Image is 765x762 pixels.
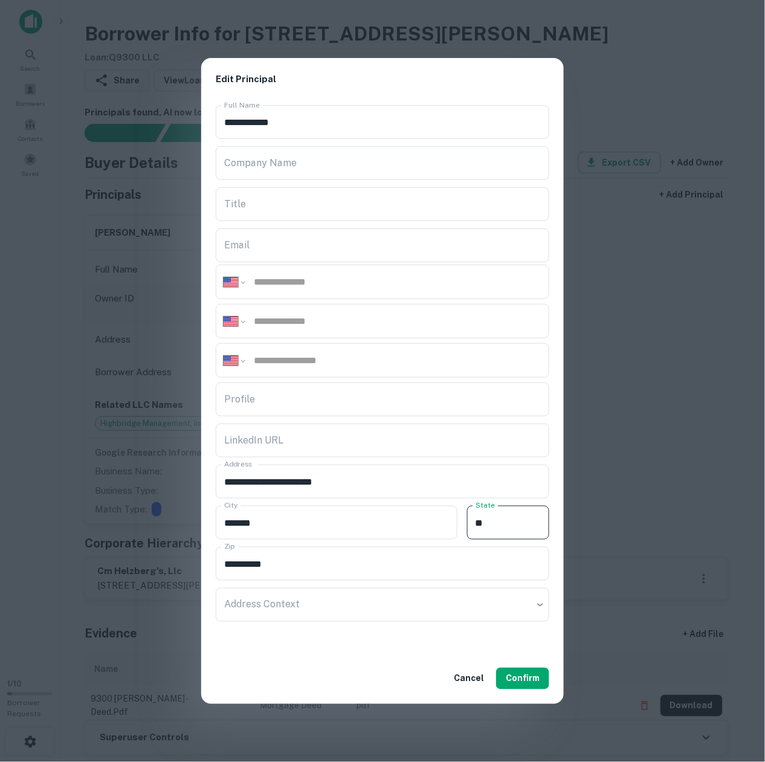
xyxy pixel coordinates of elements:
[476,500,495,511] label: State
[705,665,765,723] iframe: Chat Widget
[224,100,260,110] label: Full Name
[449,668,489,689] button: Cancel
[216,588,549,622] div: ​
[224,500,238,511] label: City
[224,541,235,552] label: Zip
[496,668,549,689] button: Confirm
[201,58,564,101] h2: Edit Principal
[224,459,252,470] label: Address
